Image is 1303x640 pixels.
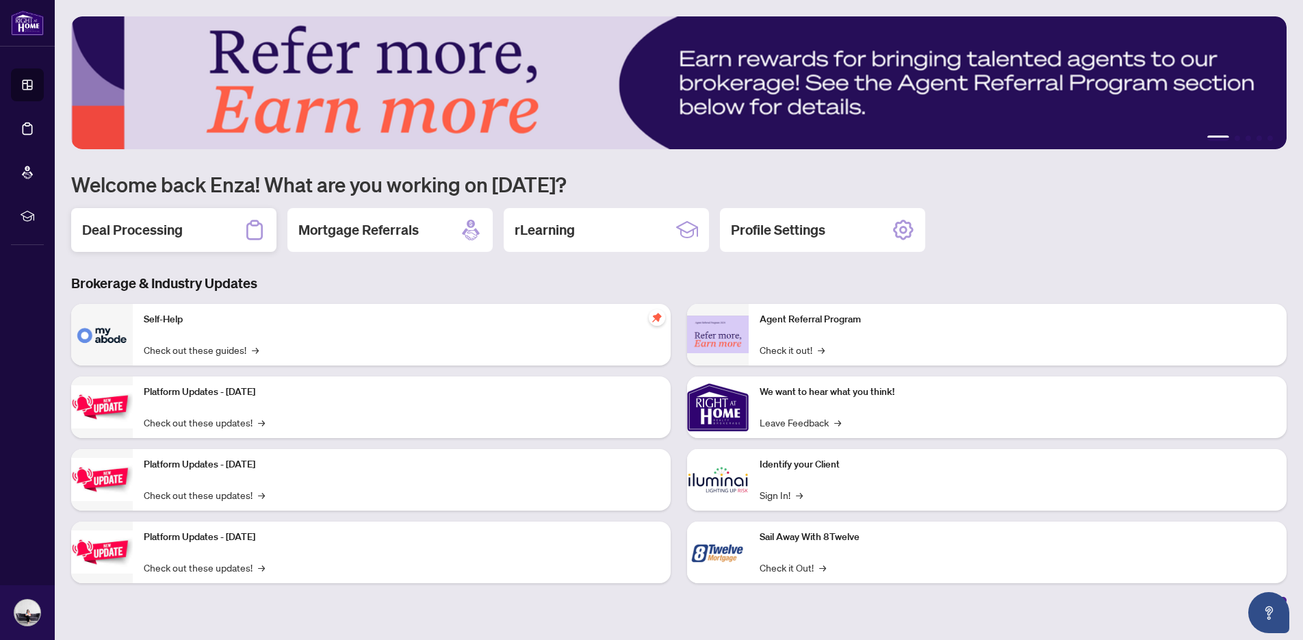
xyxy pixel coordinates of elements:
[687,522,749,583] img: Sail Away With 8Twelve
[71,16,1287,149] img: Slide 0
[258,487,265,502] span: →
[71,458,133,501] img: Platform Updates - July 8, 2025
[796,487,803,502] span: →
[82,220,183,240] h2: Deal Processing
[1246,136,1251,141] button: 3
[731,220,825,240] h2: Profile Settings
[760,312,1276,327] p: Agent Referral Program
[760,415,841,430] a: Leave Feedback→
[71,274,1287,293] h3: Brokerage & Industry Updates
[144,415,265,430] a: Check out these updates!→
[144,487,265,502] a: Check out these updates!→
[760,457,1276,472] p: Identify your Client
[144,342,259,357] a: Check out these guides!→
[834,415,841,430] span: →
[760,342,825,357] a: Check it out!→
[144,560,265,575] a: Check out these updates!→
[11,10,44,36] img: logo
[687,376,749,438] img: We want to hear what you think!
[687,316,749,353] img: Agent Referral Program
[760,487,803,502] a: Sign In!→
[760,530,1276,545] p: Sail Away With 8Twelve
[818,342,825,357] span: →
[144,385,660,400] p: Platform Updates - [DATE]
[71,171,1287,197] h1: Welcome back Enza! What are you working on [DATE]?
[144,457,660,472] p: Platform Updates - [DATE]
[760,560,826,575] a: Check it Out!→
[649,309,665,326] span: pushpin
[252,342,259,357] span: →
[515,220,575,240] h2: rLearning
[144,312,660,327] p: Self-Help
[1235,136,1240,141] button: 2
[144,530,660,545] p: Platform Updates - [DATE]
[687,449,749,511] img: Identify your Client
[760,385,1276,400] p: We want to hear what you think!
[71,530,133,574] img: Platform Updates - June 23, 2025
[14,600,40,626] img: Profile Icon
[298,220,419,240] h2: Mortgage Referrals
[819,560,826,575] span: →
[1248,592,1289,633] button: Open asap
[1207,136,1229,141] button: 1
[1256,136,1262,141] button: 4
[1267,136,1273,141] button: 5
[258,560,265,575] span: →
[71,304,133,366] img: Self-Help
[71,385,133,428] img: Platform Updates - July 21, 2025
[258,415,265,430] span: →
